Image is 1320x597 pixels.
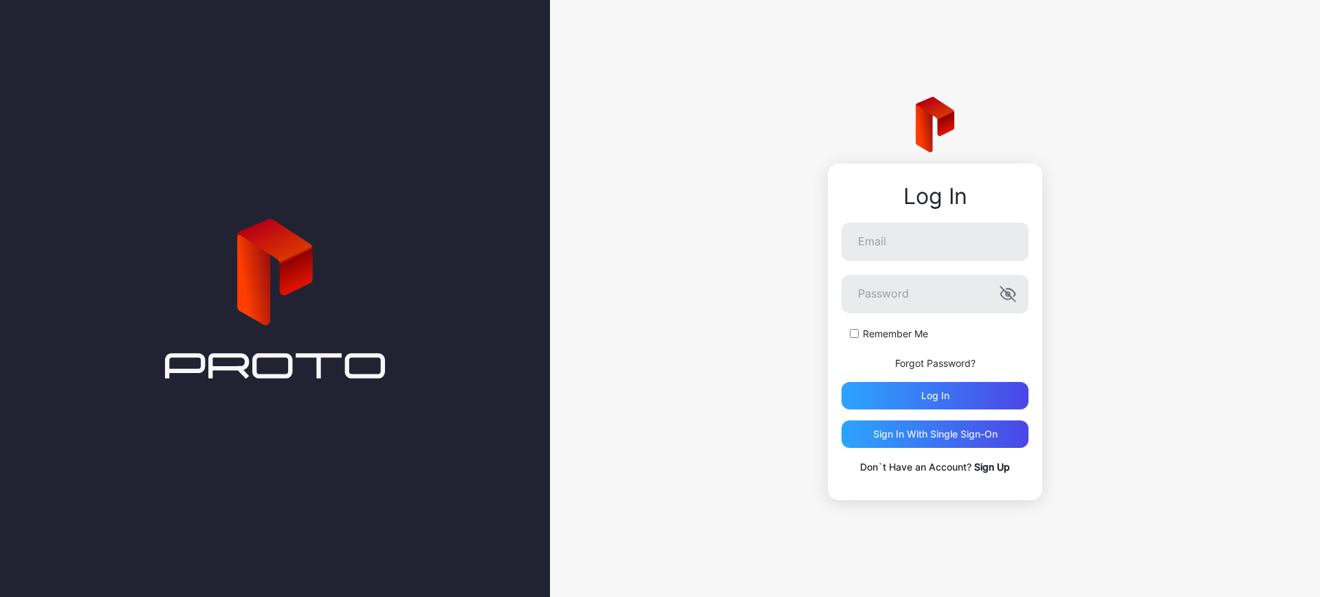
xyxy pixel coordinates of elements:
div: Log In [841,184,1028,209]
p: Don`t Have an Account? [841,459,1028,475]
label: Remember Me [863,327,928,341]
button: Password [1000,286,1016,302]
a: Forgot Password? [895,357,976,369]
div: Log in [921,390,949,401]
div: Sign in With Single Sign-On [873,429,998,440]
input: Password [841,275,1028,313]
button: Sign in With Single Sign-On [841,420,1028,448]
a: Sign Up [974,461,1010,473]
button: Log in [841,382,1028,409]
input: Email [841,223,1028,261]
